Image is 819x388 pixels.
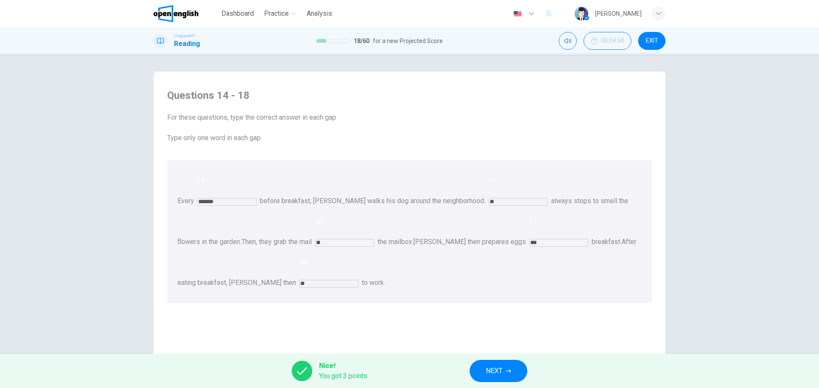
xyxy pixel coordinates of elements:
span: 16 [315,218,322,225]
input: from [315,239,374,247]
span: 14 [197,177,204,184]
span: the mailbox. [378,238,413,246]
span: 18 [299,259,306,266]
div: Hide [584,32,631,50]
img: en [512,11,523,17]
button: Dashboard [218,6,257,21]
img: Profile picture [575,7,588,20]
span: For these questions, type the correct answer in each gap [167,112,652,123]
h1: Reading [174,39,200,49]
h4: Questions 14 - 18 [167,89,652,102]
span: 18 / 60 [354,36,369,46]
input: he [489,198,548,206]
span: Linguaskill [174,33,195,39]
div: [PERSON_NAME] [595,9,642,19]
img: OpenEnglish logo [154,5,198,22]
span: breakfast. [592,238,622,246]
input: for [529,239,588,247]
span: before breakfast, [PERSON_NAME] walks his dog around the neighborhood. [260,197,485,205]
button: Analysis [303,6,336,21]
span: to work. [362,279,385,287]
span: Type only one word in each gap. [167,133,652,143]
input: morning [197,198,256,206]
div: Mute [559,32,577,50]
button: 00:04:50 [584,32,631,50]
span: Then, they grab the mail [241,238,312,246]
span: NEXT [486,365,502,377]
button: Practice [261,6,300,21]
input: goes [299,280,358,287]
span: [PERSON_NAME] then prepares eggs [413,238,526,246]
span: Nice! [319,361,367,371]
span: Practice [264,9,289,19]
span: 15 [489,177,496,184]
span: Analysis [307,9,332,19]
span: You got 3 points [319,371,367,381]
a: OpenEnglish logo [154,5,218,22]
span: Dashboard [221,9,254,19]
span: 17 [529,218,536,225]
button: EXIT [638,32,665,50]
span: Every [177,197,194,205]
span: 00:04:50 [601,37,624,44]
button: NEXT [470,360,527,382]
span: for a new Projected Score [373,36,443,46]
span: EXIT [646,37,658,44]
